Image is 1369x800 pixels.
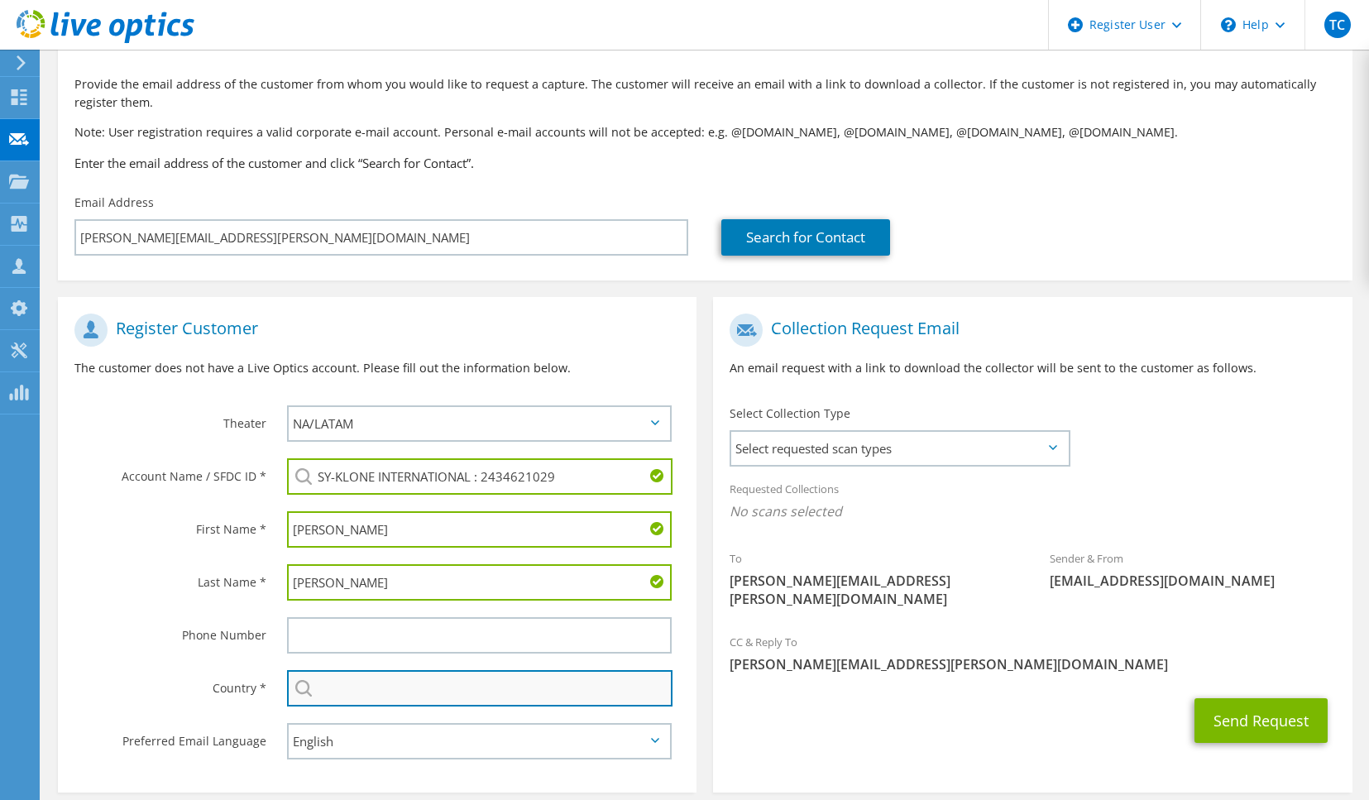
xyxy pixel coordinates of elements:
h1: Register Customer [74,314,672,347]
svg: \n [1221,17,1236,32]
p: The customer does not have a Live Optics account. Please fill out the information below. [74,359,680,377]
span: [EMAIL_ADDRESS][DOMAIN_NAME] [1050,572,1336,590]
label: Phone Number [74,617,266,644]
label: Account Name / SFDC ID * [74,458,266,485]
span: No scans selected [730,502,1335,520]
a: Search for Contact [721,219,890,256]
label: Preferred Email Language [74,723,266,750]
label: Select Collection Type [730,405,850,422]
span: [PERSON_NAME][EMAIL_ADDRESS][PERSON_NAME][DOMAIN_NAME] [730,572,1016,608]
span: TC [1324,12,1351,38]
button: Send Request [1194,698,1328,743]
p: Provide the email address of the customer from whom you would like to request a capture. The cust... [74,75,1336,112]
p: Note: User registration requires a valid corporate e-mail account. Personal e-mail accounts will ... [74,123,1336,141]
div: Requested Collections [713,472,1352,533]
span: Select requested scan types [731,432,1067,465]
h3: Enter the email address of the customer and click “Search for Contact”. [74,154,1336,172]
label: Country * [74,670,266,697]
div: CC & Reply To [713,625,1352,682]
h1: Collection Request Email [730,314,1327,347]
label: Email Address [74,194,154,211]
div: To [713,541,1032,616]
div: Sender & From [1033,541,1352,598]
span: [PERSON_NAME][EMAIL_ADDRESS][PERSON_NAME][DOMAIN_NAME] [730,655,1335,673]
label: First Name * [74,511,266,538]
p: An email request with a link to download the collector will be sent to the customer as follows. [730,359,1335,377]
label: Theater [74,405,266,432]
label: Last Name * [74,564,266,591]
